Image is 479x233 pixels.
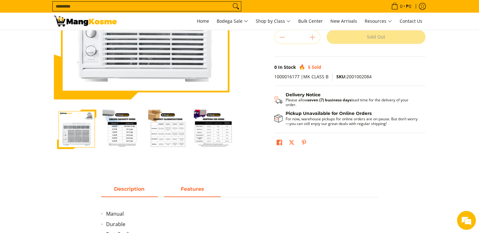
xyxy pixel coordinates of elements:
[253,13,294,30] a: Shop by Class
[362,13,395,30] a: Resources
[287,138,296,149] a: Post on X
[298,18,323,24] span: Bulk Center
[194,13,212,30] a: Home
[256,17,291,25] span: Shop by Class
[181,186,204,192] strong: Features
[308,64,311,70] span: 5
[103,110,142,149] img: Midea 1.50 HP Manual R32 Window-Type Air Conditioner (Class B)-2
[299,138,308,149] a: Pin on Pinterest
[197,18,209,24] span: Home
[278,64,296,70] span: In Stock
[57,110,96,149] img: Midea 1.50 HP Manual R32 Window-Type Air Conditioner (Class B)-1
[365,17,392,25] span: Resources
[286,92,321,98] strong: Delivery Notice
[327,13,360,30] a: New Arrivals
[274,92,419,107] button: Shipping & Delivery
[101,185,158,196] span: Description
[54,16,117,27] img: Midea 1.50 HP Manual R32 Window-Type Air Conditioner (Class B) | Mang Kosme
[330,18,357,24] span: New Arrivals
[106,220,378,231] li: Durable
[231,2,241,11] button: Search
[389,3,413,10] span: •
[286,116,419,126] p: For now, warehouse pickups for online orders are on pause. But don’t worry—you can still enjoy ou...
[217,17,248,25] span: Bodega Sale
[101,185,158,197] a: Description
[405,4,412,9] span: ₱0
[106,210,378,220] li: Manual
[312,64,321,70] span: Sold
[274,64,277,70] span: 0
[396,13,425,30] a: Contact Us
[286,111,372,116] strong: Pickup Unavailable for Online Orders
[295,13,326,30] a: Bulk Center
[194,110,233,149] img: Midea 1.50 HP Manual R32 Window-Type Air Conditioner (Class B)-4
[336,74,372,80] span: 2001002084
[274,74,328,80] span: 1000016177 |MK CLASS B
[275,138,284,149] a: Share on Facebook
[164,185,221,197] a: Description 1
[286,98,419,107] p: Please allow lead time for the delivery of your order.
[123,13,425,30] nav: Main Menu
[307,97,351,103] strong: seven (7) business days
[400,18,422,24] span: Contact Us
[214,13,251,30] a: Bodega Sale
[148,110,188,149] img: Midea 1.50 HP Manual R32 Window-Type Air Conditioner (Class B)-3
[399,4,403,9] span: 0
[336,74,346,80] span: SKU:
